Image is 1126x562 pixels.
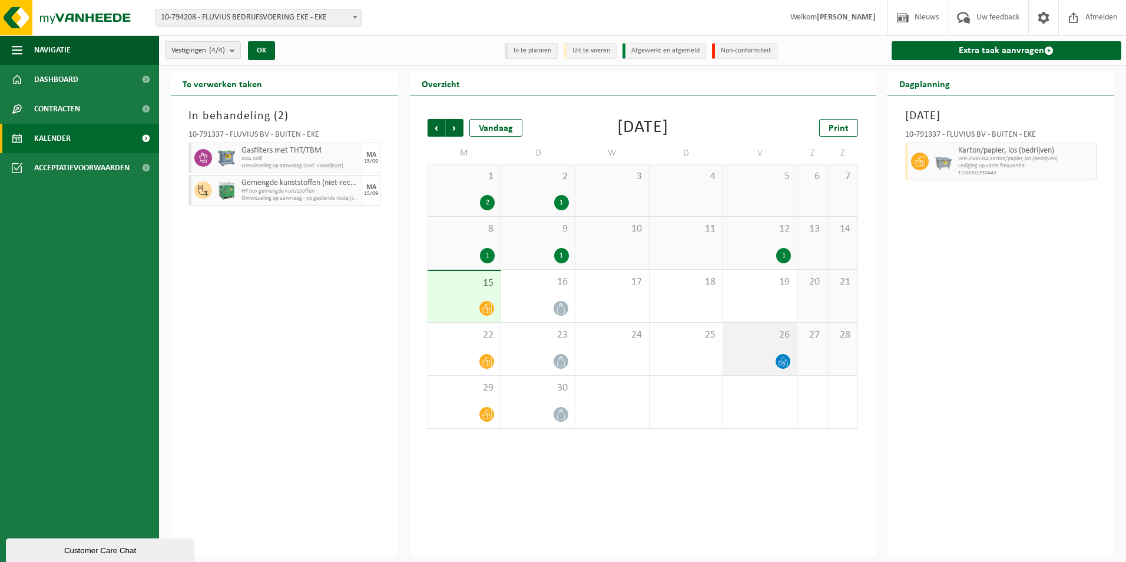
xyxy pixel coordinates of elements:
[469,119,522,137] div: Vandaag
[650,143,724,164] td: D
[507,170,569,183] span: 2
[218,181,236,200] img: PB-HB-1400-HPE-GN-11
[241,163,360,170] span: Omwisseling op aanvraag (excl. voorrijkost)
[827,143,857,164] td: Z
[6,536,197,562] iframe: chat widget
[507,276,569,289] span: 16
[501,143,575,164] td: D
[581,170,643,183] span: 3
[171,42,225,59] span: Vestigingen
[554,248,569,263] div: 1
[655,170,717,183] span: 4
[241,178,360,188] span: Gemengde kunststoffen (niet-recycleerbaar), exclusief PVC
[617,119,668,137] div: [DATE]
[434,382,495,395] span: 29
[935,153,952,170] img: WB-2500-GAL-GY-01
[241,195,360,202] span: Omwisseling op aanvraag - op geplande route (incl. verwerking)
[797,143,827,164] td: Z
[581,329,643,342] span: 24
[554,195,569,210] div: 1
[581,276,643,289] span: 17
[958,146,1094,156] span: Karton/papier, los (bedrijven)
[188,131,380,143] div: 10-791337 - FLUVIUS BV - BUITEN - EKE
[622,43,706,59] li: Afgewerkt en afgemeld
[905,131,1097,143] div: 10-791337 - FLUVIUS BV - BUITEN - EKE
[507,223,569,236] span: 9
[446,119,463,137] span: Volgende
[829,124,849,133] span: Print
[581,223,643,236] span: 10
[434,223,495,236] span: 8
[958,156,1094,163] span: WB-2500-GA karton/papier, los (bedrijven)
[428,119,445,137] span: Vorige
[655,329,717,342] span: 25
[887,72,962,95] h2: Dagplanning
[723,143,797,164] td: V
[155,9,362,27] span: 10-794208 - FLUVIUS BEDRIJFSVOERING EKE - EKE
[958,170,1094,177] span: T250001930445
[34,94,80,124] span: Contracten
[729,276,791,289] span: 19
[803,223,821,236] span: 13
[892,41,1122,60] a: Extra taak aanvragen
[366,151,376,158] div: MA
[241,146,360,156] span: Gasfilters met THT/TBM
[165,41,241,59] button: Vestigingen(4/4)
[819,119,858,137] a: Print
[171,72,274,95] h2: Te verwerken taken
[241,188,360,195] span: HP box gemengde kunststoffen
[248,41,275,60] button: OK
[655,276,717,289] span: 18
[34,153,130,183] span: Acceptatievoorwaarden
[905,107,1097,125] h3: [DATE]
[575,143,650,164] td: W
[729,329,791,342] span: 26
[833,276,851,289] span: 21
[434,277,495,290] span: 15
[507,382,569,395] span: 30
[34,124,71,153] span: Kalender
[364,158,378,164] div: 15/09
[218,149,236,167] img: PB-AP-0800-MET-02-01
[833,223,851,236] span: 14
[364,191,378,197] div: 15/09
[564,43,617,59] li: Uit te voeren
[278,110,284,122] span: 2
[209,47,225,54] count: (4/4)
[833,329,851,342] span: 28
[434,170,495,183] span: 1
[480,195,495,210] div: 2
[958,163,1094,170] span: Lediging op vaste frequentie
[729,170,791,183] span: 5
[188,107,380,125] h3: In behandeling ( )
[507,329,569,342] span: 23
[156,9,361,26] span: 10-794208 - FLUVIUS BEDRIJFSVOERING EKE - EKE
[803,276,821,289] span: 20
[655,223,717,236] span: 11
[434,329,495,342] span: 22
[410,72,472,95] h2: Overzicht
[729,223,791,236] span: 12
[803,329,821,342] span: 27
[34,65,78,94] span: Dashboard
[505,43,558,59] li: In te plannen
[817,13,876,22] strong: [PERSON_NAME]
[776,248,791,263] div: 1
[712,43,777,59] li: Non-conformiteit
[241,156,360,163] span: KGA Colli
[803,170,821,183] span: 6
[366,184,376,191] div: MA
[480,248,495,263] div: 1
[34,35,71,65] span: Navigatie
[833,170,851,183] span: 7
[428,143,502,164] td: M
